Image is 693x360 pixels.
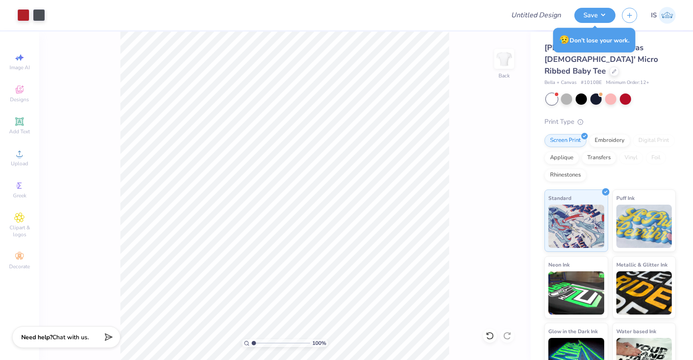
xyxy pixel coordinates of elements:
img: Isaiah Swanson [659,7,676,24]
span: Metallic & Glitter Ink [616,260,667,269]
div: Foil [646,151,666,164]
span: Image AI [10,64,30,71]
span: Glow in the Dark Ink [548,327,598,336]
span: Minimum Order: 12 + [606,79,649,87]
div: Transfers [582,151,616,164]
span: Designs [10,96,29,103]
img: Puff Ink [616,205,672,248]
span: Neon Ink [548,260,570,269]
button: Save [574,8,615,23]
div: Back [499,72,510,80]
img: Back [495,50,513,67]
span: Add Text [9,128,30,135]
img: Neon Ink [548,271,604,315]
span: Decorate [9,263,30,270]
span: Bella + Canvas [544,79,576,87]
img: Metallic & Glitter Ink [616,271,672,315]
div: Vinyl [619,151,643,164]
strong: Need help? [21,333,52,341]
div: Digital Print [633,134,675,147]
span: # 1010BE [581,79,602,87]
span: Water based Ink [616,327,656,336]
input: Untitled Design [504,6,568,24]
span: 100 % [312,339,326,347]
span: Upload [11,160,28,167]
span: [PERSON_NAME] + Canvas [DEMOGRAPHIC_DATA]' Micro Ribbed Baby Tee [544,42,658,76]
span: Chat with us. [52,333,89,341]
div: Rhinestones [544,169,586,182]
div: Screen Print [544,134,586,147]
div: Embroidery [589,134,630,147]
span: Greek [13,192,26,199]
span: Standard [548,193,571,202]
div: Print Type [544,117,676,127]
span: Clipart & logos [4,224,35,238]
span: Puff Ink [616,193,635,202]
img: Standard [548,205,604,248]
span: IS [651,10,657,20]
div: Applique [544,151,579,164]
a: IS [651,7,676,24]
